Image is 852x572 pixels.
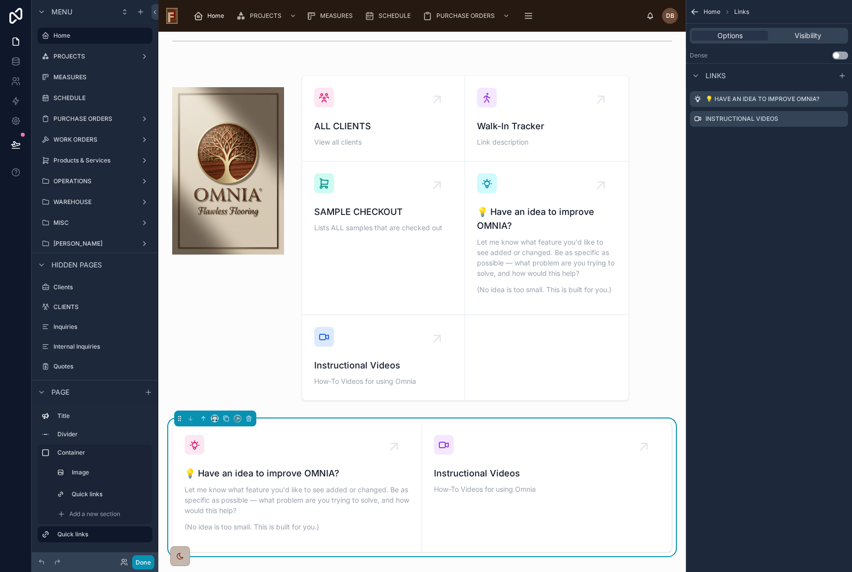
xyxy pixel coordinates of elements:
[38,111,152,127] a: PURCHASE ORDERS
[38,90,152,106] a: SCHEDULE
[57,430,148,438] label: Divider
[690,52,708,59] label: Dense
[717,31,743,41] span: Options
[38,153,152,168] a: Products & Services
[53,343,150,351] label: Internal Inquiries
[434,484,660,494] span: How-To Videos for using Omnia
[166,8,178,24] img: App logo
[38,236,152,252] a: [PERSON_NAME]
[362,7,418,25] a: SCHEDULE
[250,12,282,20] span: PROJECTS
[38,132,152,148] a: WORK ORDERS
[53,219,137,227] label: MISC
[51,387,69,397] span: Page
[57,449,148,457] label: Container
[53,177,137,185] label: OPERATIONS
[51,260,102,270] span: Hidden pages
[53,283,150,291] label: Clients
[190,7,231,25] a: Home
[53,240,137,248] label: [PERSON_NAME]
[38,319,152,335] a: Inquiries
[57,530,144,538] label: Quick links
[422,423,671,552] a: Instructional VideosHow-To Videos for using Omnia
[38,173,152,189] a: OPERATIONS
[704,8,720,16] span: Home
[132,555,154,570] button: Done
[57,412,148,420] label: Title
[32,404,158,552] div: scrollable content
[53,198,137,206] label: WAREHOUSE
[436,12,495,20] span: PURCHASE ORDERS
[734,8,749,16] span: Links
[706,71,726,81] span: Links
[53,73,150,81] label: MEASURES
[434,467,660,480] span: Instructional Videos
[38,299,152,315] a: CLIENTS
[38,69,152,85] a: MEASURES
[38,378,152,394] a: Deliverables
[379,12,411,20] span: SCHEDULE
[420,7,515,25] a: PURCHASE ORDERS
[51,7,72,17] span: Menu
[72,490,146,498] label: Quick links
[706,95,819,103] label: 💡 Have an idea to improve OMNIA?
[38,339,152,355] a: Internal Inquiries
[38,279,152,295] a: Clients
[38,215,152,231] a: MISC
[53,52,137,60] label: PROJECTS
[53,32,146,40] label: Home
[207,12,224,20] span: Home
[666,12,674,20] span: DB
[185,484,410,516] p: Let me know what feature you'd like to see added or changed. Be as specific as possible — what pr...
[185,521,410,532] p: (No idea is too small. This is built for you.)
[233,7,301,25] a: PROJECTS
[185,467,410,480] span: 💡 Have an idea to improve OMNIA?
[186,5,646,27] div: scrollable content
[320,12,353,20] span: MEASURES
[53,94,150,102] label: SCHEDULE
[795,31,821,41] span: Visibility
[173,423,422,552] a: 💡 Have an idea to improve OMNIA?Let me know what feature you'd like to see added or changed. Be a...
[706,115,778,123] label: Instructional Videos
[38,359,152,374] a: Quotes
[69,510,120,518] span: Add a new section
[72,468,146,476] label: Image
[53,303,150,311] label: CLIENTS
[53,115,137,123] label: PURCHASE ORDERS
[53,156,137,164] label: Products & Services
[38,49,152,64] a: PROJECTS
[53,136,137,144] label: WORK ORDERS
[53,363,150,370] label: Quotes
[53,323,150,331] label: Inquiries
[38,28,152,44] a: Home
[38,194,152,210] a: WAREHOUSE
[303,7,360,25] a: MEASURES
